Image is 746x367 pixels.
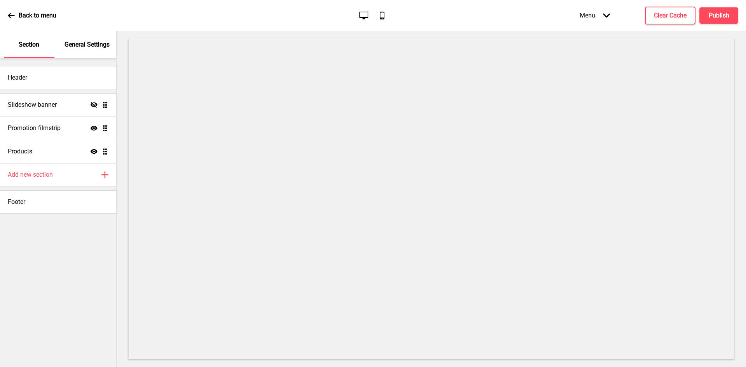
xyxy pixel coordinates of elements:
h4: Clear Cache [654,11,687,20]
p: General Settings [64,40,110,49]
p: Section [19,40,39,49]
h4: Publish [709,11,729,20]
a: Back to menu [8,5,56,26]
button: Clear Cache [645,7,695,24]
div: Menu [572,4,618,27]
h4: Header [8,73,27,82]
button: Publish [699,7,738,24]
h4: Add new section [8,170,53,179]
h4: Slideshow banner [8,101,57,109]
h4: Footer [8,198,25,206]
p: Back to menu [19,11,56,20]
h4: Products [8,147,32,156]
h4: Promotion filmstrip [8,124,61,132]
